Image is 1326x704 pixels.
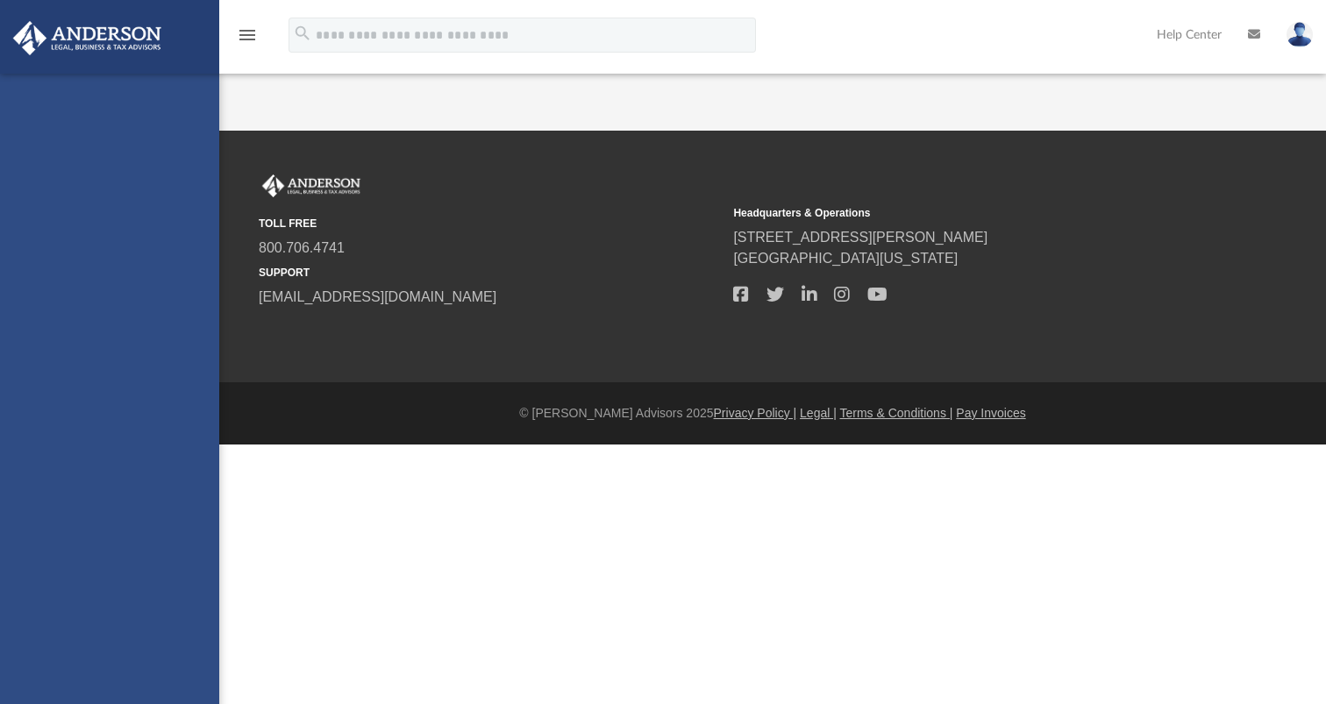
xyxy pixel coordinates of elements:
a: Legal | [800,406,837,420]
small: SUPPORT [259,265,721,281]
small: Headquarters & Operations [733,205,1195,221]
a: menu [237,33,258,46]
div: © [PERSON_NAME] Advisors 2025 [219,404,1326,423]
a: Terms & Conditions | [840,406,953,420]
a: Pay Invoices [956,406,1025,420]
a: [EMAIL_ADDRESS][DOMAIN_NAME] [259,289,496,304]
i: menu [237,25,258,46]
a: [GEOGRAPHIC_DATA][US_STATE] [733,251,958,266]
a: Privacy Policy | [714,406,797,420]
img: Anderson Advisors Platinum Portal [259,174,364,197]
img: Anderson Advisors Platinum Portal [8,21,167,55]
i: search [293,24,312,43]
img: User Pic [1287,22,1313,47]
small: TOLL FREE [259,216,721,231]
a: [STREET_ADDRESS][PERSON_NAME] [733,230,987,245]
a: 800.706.4741 [259,240,345,255]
